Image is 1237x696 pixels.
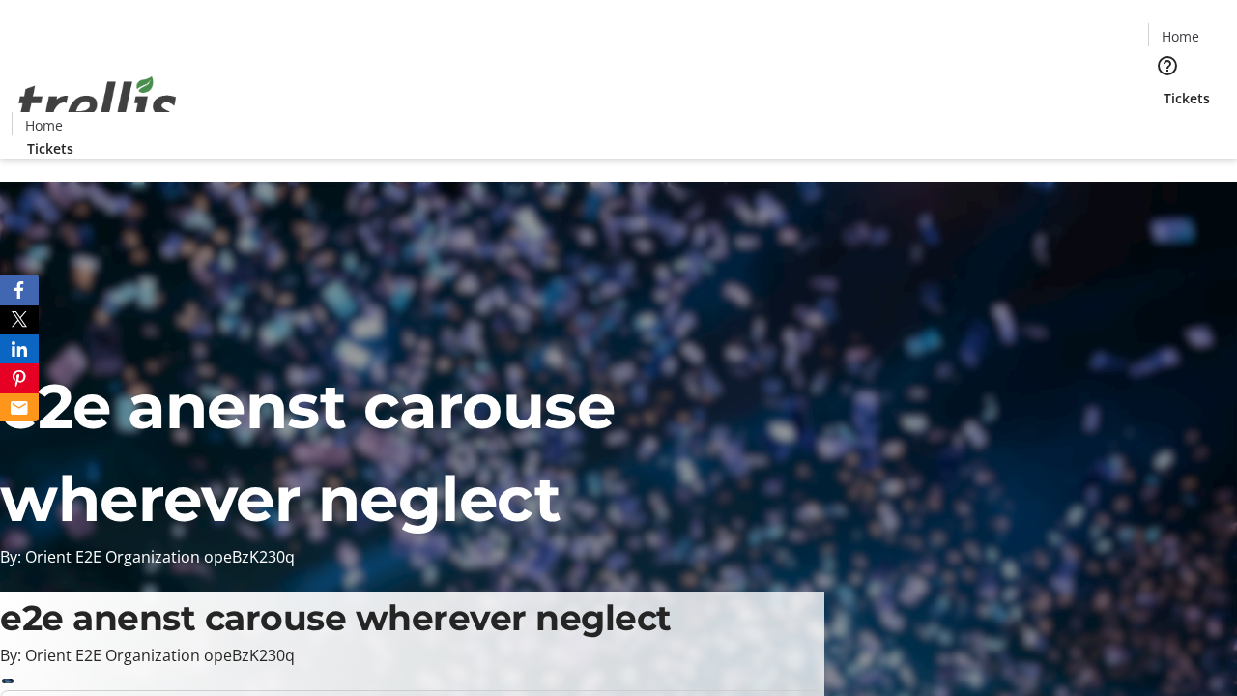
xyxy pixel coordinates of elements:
button: Help [1148,46,1187,85]
img: Orient E2E Organization opeBzK230q's Logo [12,55,184,152]
a: Tickets [12,138,89,159]
a: Tickets [1148,88,1225,108]
a: Home [1149,26,1211,46]
span: Tickets [1164,88,1210,108]
span: Home [1162,26,1199,46]
span: Home [25,115,63,135]
a: Home [13,115,74,135]
button: Cart [1148,108,1187,147]
span: Tickets [27,138,73,159]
